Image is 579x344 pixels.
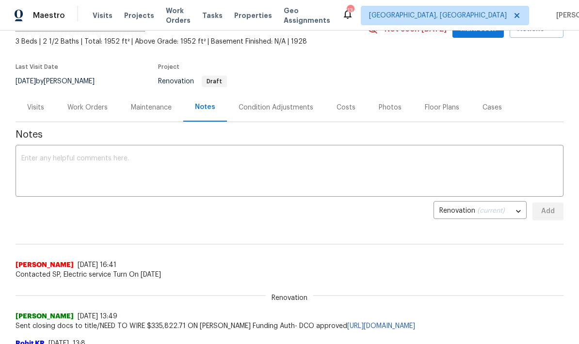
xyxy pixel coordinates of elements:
span: Work Orders [166,6,191,25]
div: Photos [379,103,402,112]
span: (current) [477,207,505,214]
div: Maintenance [131,103,172,112]
span: Contacted SP, Electric service Turn On [DATE] [16,270,563,280]
a: [URL][DOMAIN_NAME] [347,323,415,329]
span: Renovation [158,78,227,85]
span: Project [158,64,179,70]
span: Draft [203,78,226,84]
span: Renovation [266,293,313,303]
div: Visits [27,103,44,112]
span: Notes [16,130,563,140]
span: [PERSON_NAME] [16,312,74,321]
div: Condition Adjustments [239,103,313,112]
div: Costs [337,103,355,112]
span: Projects [124,11,154,20]
span: Maestro [33,11,65,20]
div: by [PERSON_NAME] [16,76,106,87]
span: [GEOGRAPHIC_DATA], [GEOGRAPHIC_DATA] [369,11,507,20]
div: Renovation (current) [434,200,527,223]
span: Properties [234,11,272,20]
span: Visits [93,11,113,20]
span: 3 Beds | 2 1/2 Baths | Total: 1952 ft² | Above Grade: 1952 ft² | Basement Finished: N/A | 1928 [16,37,367,47]
span: [DATE] 16:41 [78,262,116,268]
span: Last Visit Date [16,64,58,70]
div: Cases [482,103,502,112]
span: [DATE] 13:49 [78,313,117,320]
span: [DATE] [16,78,36,85]
div: Floor Plans [425,103,459,112]
span: Geo Assignments [284,6,330,25]
span: [PERSON_NAME] [16,260,74,270]
div: Work Orders [67,103,108,112]
span: Sent closing docs to title/NEED TO WIRE $335,822.71 ON [PERSON_NAME] Funding Auth- DCO approved [16,321,563,331]
span: Tasks [202,12,223,19]
div: 13 [347,6,354,16]
div: Notes [195,102,215,112]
